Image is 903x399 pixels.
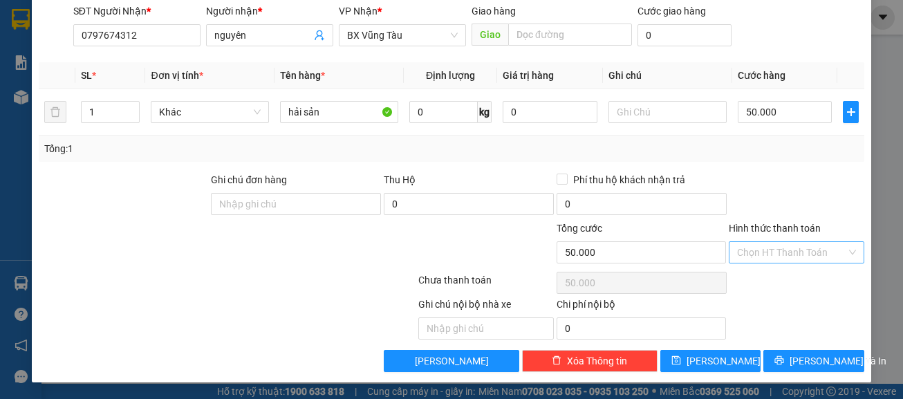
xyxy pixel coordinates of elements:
[384,174,416,185] span: Thu Hộ
[211,193,381,215] input: Ghi chú đơn hàng
[522,350,658,372] button: deleteXóa Thông tin
[729,223,821,234] label: Hình thức thanh toán
[44,141,350,156] div: Tổng: 1
[557,223,602,234] span: Tổng cước
[384,350,519,372] button: [PERSON_NAME]
[73,3,201,19] div: SĐT Người Nhận
[339,6,378,17] span: VP Nhận
[671,355,681,366] span: save
[568,172,691,187] span: Phí thu hộ khách nhận trả
[151,70,203,81] span: Đơn vị tính
[844,106,858,118] span: plus
[508,24,632,46] input: Dọc đường
[687,353,761,369] span: [PERSON_NAME]
[418,297,554,317] div: Ghi chú nội bộ nhà xe
[347,25,458,46] span: BX Vũng Tàu
[206,3,333,19] div: Người nhận
[211,174,287,185] label: Ghi chú đơn hàng
[603,62,732,89] th: Ghi chú
[503,70,554,81] span: Giá trị hàng
[660,350,761,372] button: save[PERSON_NAME]
[81,70,92,81] span: SL
[426,70,475,81] span: Định lượng
[763,350,864,372] button: printer[PERSON_NAME] và In
[503,101,597,123] input: 0
[552,355,561,366] span: delete
[415,353,489,369] span: [PERSON_NAME]
[608,101,727,123] input: Ghi Chú
[478,101,492,123] span: kg
[472,6,516,17] span: Giao hàng
[314,30,325,41] span: user-add
[738,70,785,81] span: Cước hàng
[44,101,66,123] button: delete
[637,6,706,17] label: Cước giao hàng
[567,353,627,369] span: Xóa Thông tin
[472,24,508,46] span: Giao
[418,317,554,340] input: Nhập ghi chú
[159,102,261,122] span: Khác
[637,24,732,46] input: Cước giao hàng
[790,353,886,369] span: [PERSON_NAME] và In
[280,70,325,81] span: Tên hàng
[774,355,784,366] span: printer
[557,297,727,317] div: Chi phí nội bộ
[417,272,555,297] div: Chưa thanh toán
[280,101,398,123] input: VD: Bàn, Ghế
[843,101,859,123] button: plus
